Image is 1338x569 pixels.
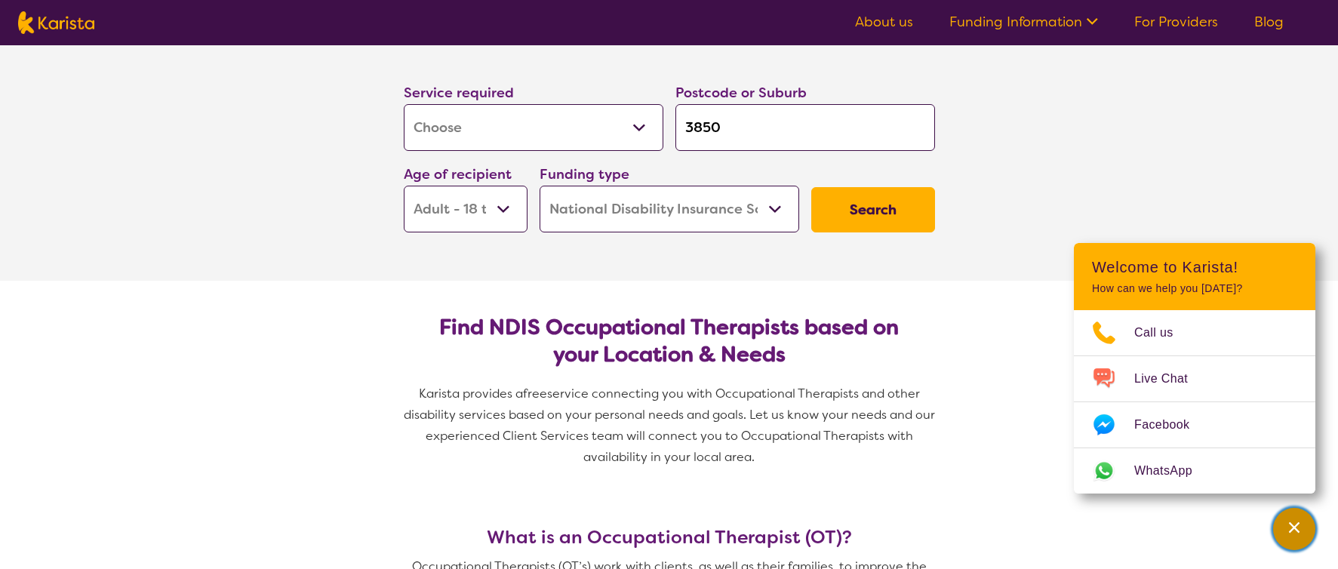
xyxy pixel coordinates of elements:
img: Karista logo [18,11,94,34]
label: Service required [404,84,514,102]
label: Postcode or Suburb [675,84,807,102]
button: Channel Menu [1273,508,1315,550]
h2: Find NDIS Occupational Therapists based on your Location & Needs [416,314,923,368]
a: Blog [1254,13,1284,31]
label: Funding type [540,165,629,183]
span: Live Chat [1134,368,1206,390]
h2: Welcome to Karista! [1092,258,1297,276]
h3: What is an Occupational Therapist (OT)? [398,527,941,548]
a: Web link opens in a new tab. [1074,448,1315,494]
a: For Providers [1134,13,1218,31]
span: service connecting you with Occupational Therapists and other disability services based on your p... [404,386,938,465]
span: Call us [1134,321,1192,344]
ul: Choose channel [1074,310,1315,494]
span: Facebook [1134,414,1207,436]
div: Channel Menu [1074,243,1315,494]
a: About us [855,13,913,31]
a: Funding Information [949,13,1098,31]
span: Karista provides a [419,386,523,401]
label: Age of recipient [404,165,512,183]
span: free [523,386,547,401]
p: How can we help you [DATE]? [1092,282,1297,295]
input: Type [675,104,935,151]
span: WhatsApp [1134,460,1210,482]
button: Search [811,187,935,232]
